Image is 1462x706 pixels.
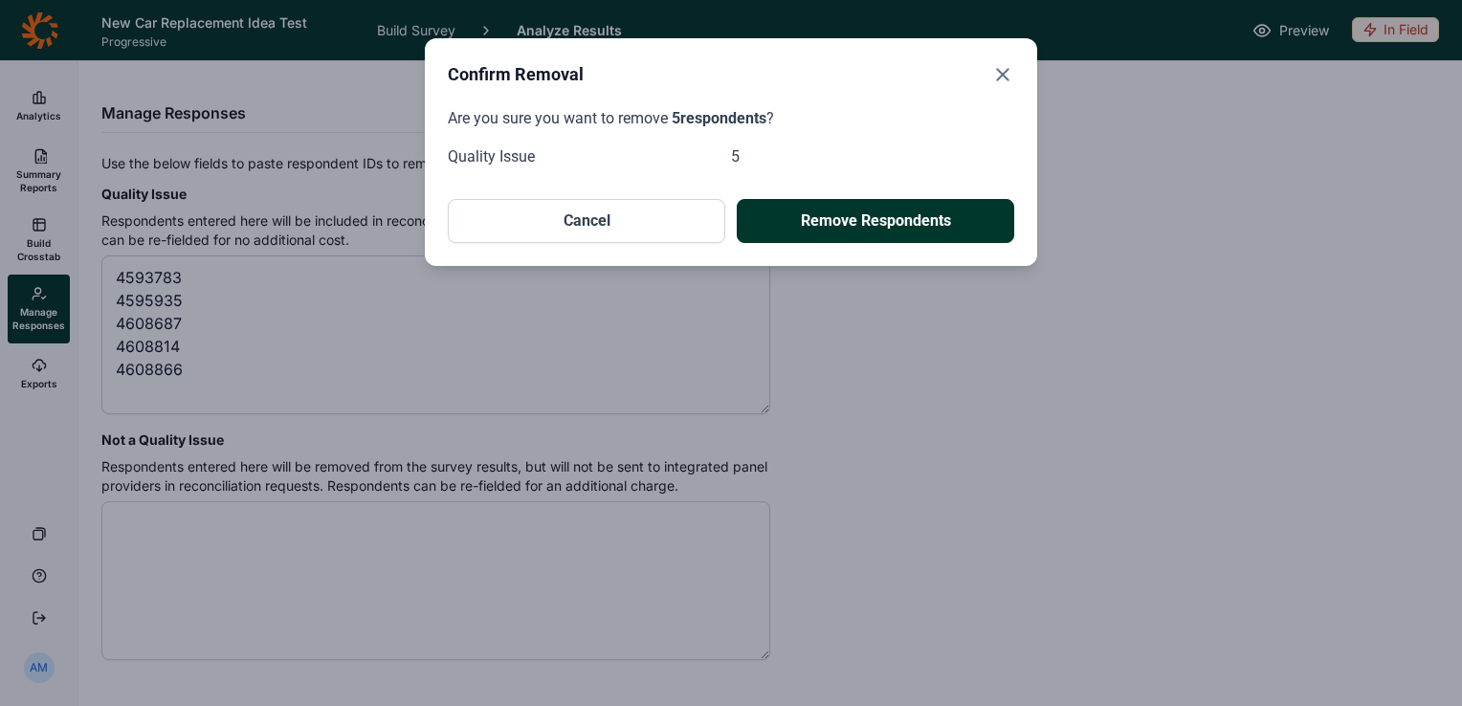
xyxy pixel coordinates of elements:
[448,61,584,88] h2: Confirm Removal
[672,109,766,127] span: 5 respondents
[448,199,725,243] button: Cancel
[731,145,1014,168] div: 5
[448,107,1014,130] p: Are you sure you want to remove ?
[448,145,731,168] div: Quality Issue
[991,61,1014,88] button: Close
[737,199,1014,243] button: Remove Respondents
